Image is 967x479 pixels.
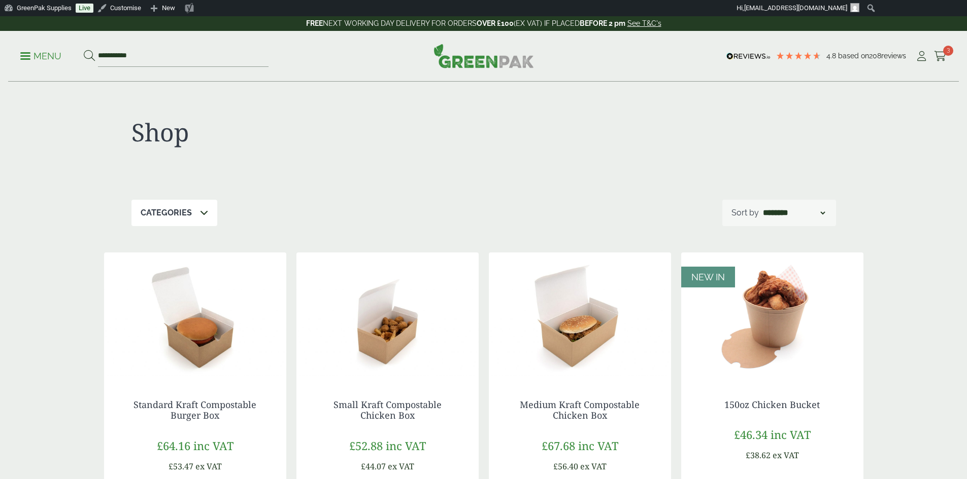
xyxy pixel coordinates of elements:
[20,50,61,62] p: Menu
[934,51,947,61] i: Cart
[361,461,386,472] span: £44.07
[434,44,534,68] img: GreenPak Supplies
[134,398,256,422] a: Standard Kraft Compostable Burger Box
[915,51,928,61] i: My Account
[744,4,847,12] span: [EMAIL_ADDRESS][DOMAIN_NAME]
[386,438,426,453] span: inc VAT
[520,398,640,422] a: Medium Kraft Compostable Chicken Box
[195,461,222,472] span: ex VAT
[731,207,759,219] p: Sort by
[578,438,618,453] span: inc VAT
[746,450,771,461] span: £38.62
[724,398,820,411] a: 150oz Chicken Bucket
[141,207,192,219] p: Categories
[826,52,838,60] span: 4.8
[869,52,881,60] span: 208
[76,4,93,13] a: Live
[681,252,863,379] img: 5430085 150oz Chicken Bucket with Fried Chicken
[691,272,725,282] span: NEW IN
[838,52,869,60] span: Based on
[104,252,286,379] img: Standard Kraft Burger Box with Burger
[334,398,442,422] a: Small Kraft Compostable Chicken Box
[734,427,768,442] span: £46.34
[489,252,671,379] img: Standard Kraft Chicken Box with Chicken Burger
[306,19,323,27] strong: FREE
[388,461,414,472] span: ex VAT
[943,46,953,56] span: 3
[773,450,799,461] span: ex VAT
[296,252,479,379] img: chicken box
[20,50,61,60] a: Menu
[542,438,575,453] span: £67.68
[157,438,190,453] span: £64.16
[349,438,383,453] span: £52.88
[580,19,625,27] strong: BEFORE 2 pm
[580,461,607,472] span: ex VAT
[627,19,661,27] a: See T&C's
[771,427,811,442] span: inc VAT
[761,207,827,219] select: Shop order
[553,461,578,472] span: £56.40
[193,438,234,453] span: inc VAT
[776,51,821,60] div: 4.79 Stars
[477,19,514,27] strong: OVER £100
[726,53,771,60] img: REVIEWS.io
[881,52,906,60] span: reviews
[131,118,484,147] h1: Shop
[934,49,947,64] a: 3
[169,461,193,472] span: £53.47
